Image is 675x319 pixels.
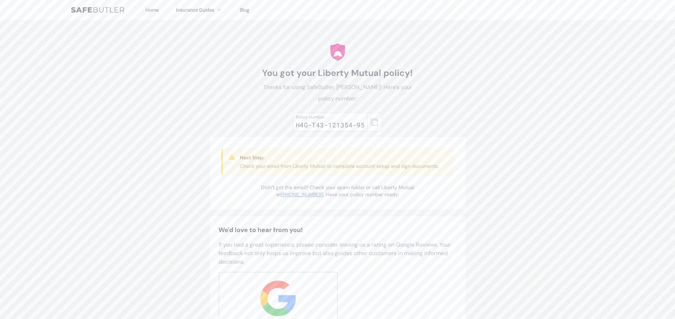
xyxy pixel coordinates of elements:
a: Home [145,7,159,13]
div: Policy number [296,114,365,120]
img: SafeButler Text Logo [71,7,124,13]
p: Didn’t get the email? Check your spam folder or call Liberty Mutual at . Have your policy number ... [258,184,417,198]
h1: You got your Liberty Mutual policy! [258,67,417,79]
a: Blog [240,7,249,13]
a: [PHONE_NUMBER] [281,191,323,198]
p: Check your email from Liberty Mutual to complete account setup and sign documents. [240,163,439,170]
p: Thanks for using SafeButler, [PERSON_NAME]! Here's your policy number: [258,82,417,104]
h2: We'd love to hear from you! [218,225,457,235]
p: If you had a great experience, please consider leaving us a rating on Google Reviews. Your feedba... [218,241,457,266]
img: google.svg [260,281,296,316]
button: Insurance Guides [176,6,223,14]
h3: Next Step: [240,154,439,161]
div: H4G-T43-121354-95 [296,120,365,130]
